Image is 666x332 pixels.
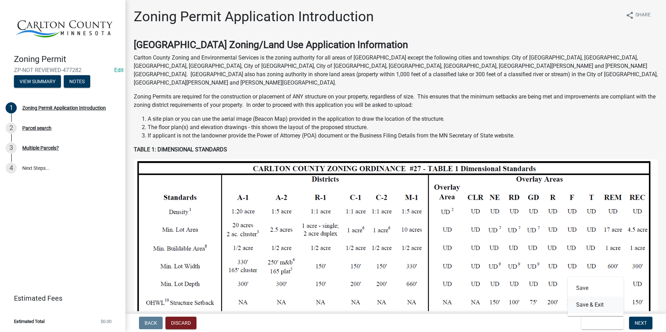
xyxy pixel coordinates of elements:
[635,11,651,19] span: Share
[148,115,658,123] li: A site plan or you can use the aerial image (Beacon Map) provided in the application to draw the ...
[6,102,17,113] div: 1
[581,317,624,329] button: Save & Exit
[6,163,17,174] div: 4
[134,54,658,87] p: Carlton County Zoning and Environmental Services is the zoning authority for all areas of [GEOGRA...
[139,317,163,329] button: Back
[148,123,658,132] li: The floor plan(s) and elevation drawings - this shows the layout of the proposed structure.
[629,317,652,329] button: Next
[635,320,647,326] span: Next
[145,320,157,326] span: Back
[6,291,114,305] a: Estimated Fees
[165,317,196,329] button: Discard
[148,132,658,140] li: If applicant is not the landowner provide the Power of Attorney (POA) document or the Business Fi...
[568,280,624,297] button: Save
[134,39,408,50] strong: [GEOGRAPHIC_DATA] Zoning/Land Use Application Information
[620,8,656,22] button: shareShare
[134,8,374,25] h1: Zoning Permit Application Introduction
[101,319,111,324] span: $0.00
[134,146,227,153] strong: TABLE 1: DIMENSIONAL STANDARDS
[14,54,120,64] h4: Zoning Permit
[14,79,61,85] wm-modal-confirm: Summary
[22,145,59,150] div: Multiple Parcels?
[114,67,124,73] wm-modal-confirm: Edit Application Number
[568,297,624,313] button: Save & Exit
[6,122,17,134] div: 2
[134,93,658,109] p: Zoning Permits are required for the construction or placement of ANY structure on your property, ...
[626,11,634,19] i: share
[14,7,114,47] img: Carlton County, Minnesota
[64,75,90,88] button: Notes
[22,105,106,110] div: Zoning Permit Application Introduction
[568,277,624,316] div: Save & Exit
[14,75,61,88] button: View Summary
[114,67,124,73] a: Edit
[587,320,614,326] span: Save & Exit
[6,142,17,153] div: 3
[14,67,111,73] span: ZP-NOT REVIEWED-477282
[14,319,45,324] span: Estimated Total
[64,79,90,85] wm-modal-confirm: Notes
[22,126,52,131] div: Parcel search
